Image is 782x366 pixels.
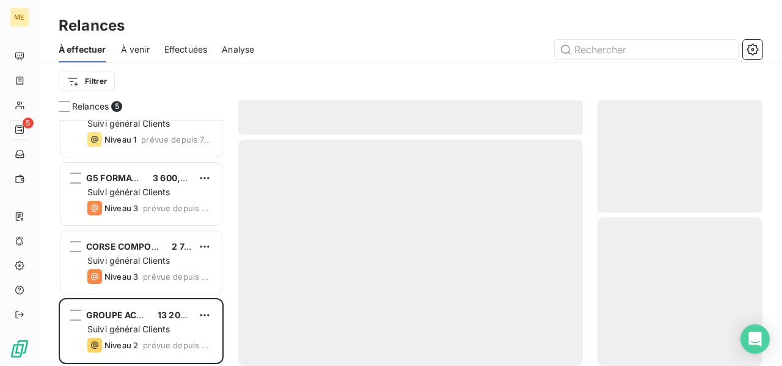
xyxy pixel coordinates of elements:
[10,7,29,27] div: ME
[104,340,138,350] span: Niveau 2
[23,118,34,129] span: 5
[86,310,176,320] span: GROUPE ACTIVE SAS
[104,135,136,144] span: Niveau 1
[59,43,106,56] span: À effectuer
[87,187,170,197] span: Suivi général Clients
[143,272,212,282] span: prévue depuis hier
[59,72,115,91] button: Filtrer
[141,135,212,144] span: prévue depuis 7 jours
[143,203,212,213] span: prévue depuis 6 jours
[86,173,153,183] span: G5 FORMATION
[87,255,170,266] span: Suivi général Clients
[555,40,738,59] input: Rechercher
[740,324,770,354] div: Open Intercom Messenger
[104,203,138,213] span: Niveau 3
[111,101,122,112] span: 5
[59,120,224,366] div: grid
[104,272,138,282] span: Niveau 3
[143,340,212,350] span: prévue depuis hier
[72,100,109,113] span: Relances
[172,241,217,252] span: 2 748,00 €
[121,43,150,56] span: À venir
[10,339,29,359] img: Logo LeanPay
[222,43,254,56] span: Analyse
[87,118,170,129] span: Suivi général Clients
[153,173,200,183] span: 3 600,00 €
[86,241,254,252] span: CORSE COMPOSITES AERONAUTIQUES
[158,310,208,320] span: 13 200,00 €
[59,15,125,37] h3: Relances
[87,324,170,334] span: Suivi général Clients
[164,43,208,56] span: Effectuées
